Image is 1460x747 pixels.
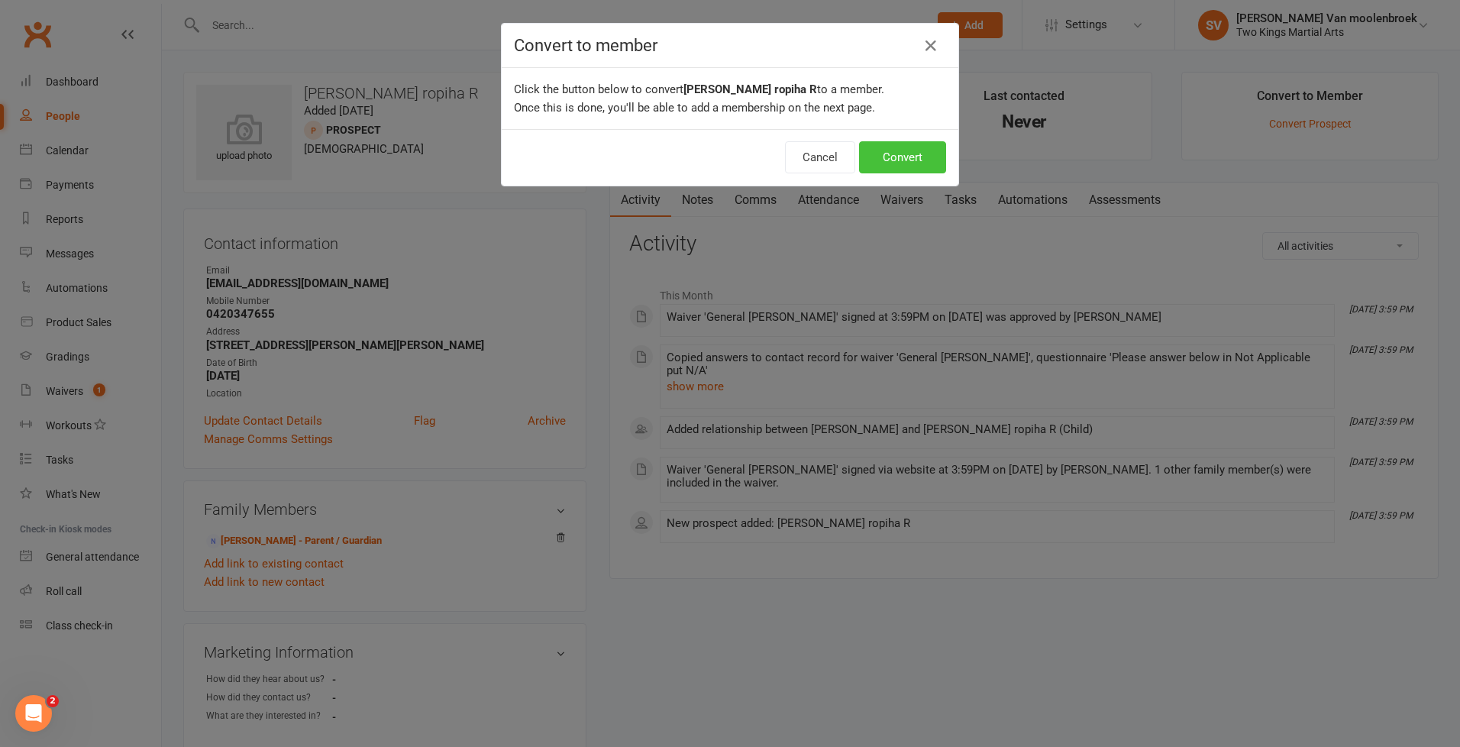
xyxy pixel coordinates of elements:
[683,82,817,96] b: [PERSON_NAME] ropiha R
[514,36,946,55] h4: Convert to member
[859,141,946,173] button: Convert
[15,695,52,732] iframe: Intercom live chat
[502,68,958,129] div: Click the button below to convert to a member. Once this is done, you'll be able to add a members...
[919,34,943,58] button: Close
[785,141,855,173] button: Cancel
[47,695,59,707] span: 2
